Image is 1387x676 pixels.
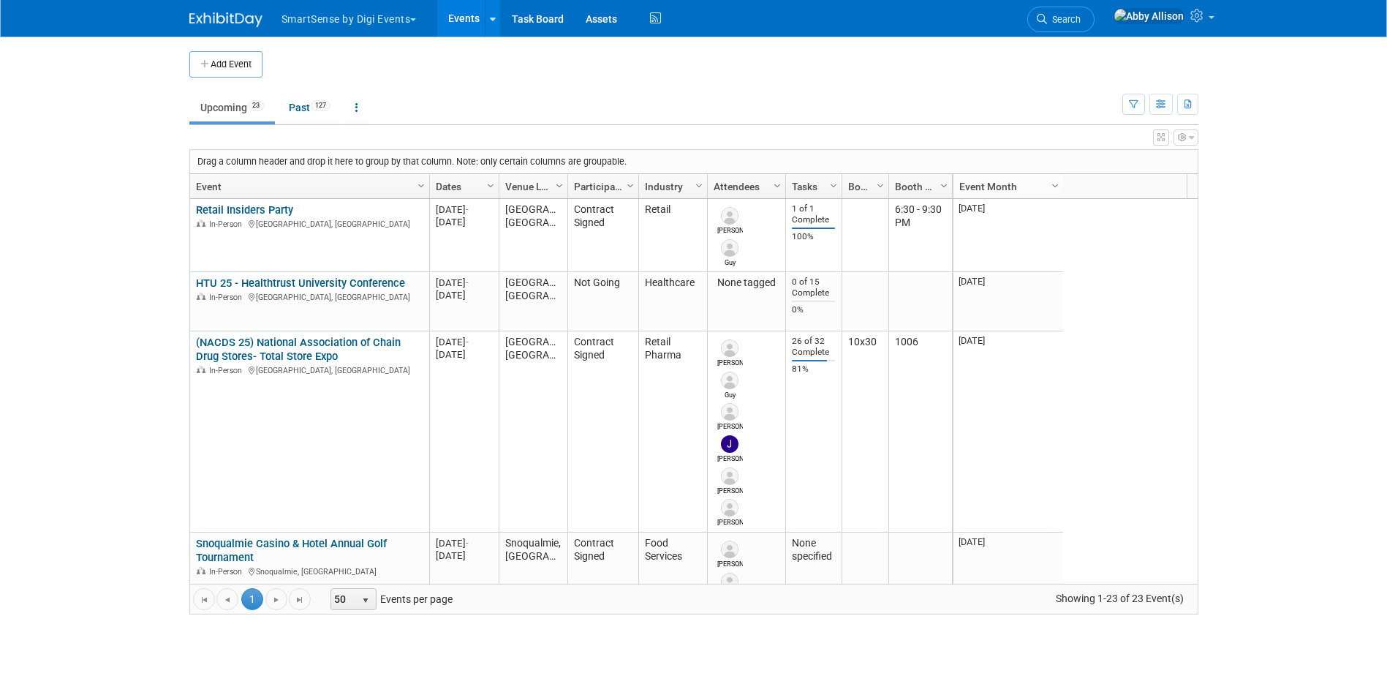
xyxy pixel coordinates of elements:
img: Griggs Josh [721,339,738,357]
button: Add Event [189,51,262,78]
span: In-Person [209,366,246,375]
img: Alex Yang [721,499,738,517]
a: Dates [436,174,489,199]
span: Column Settings [415,180,427,192]
span: Column Settings [693,180,705,192]
span: - [466,538,469,549]
span: select [360,595,371,606]
span: Column Settings [485,180,496,192]
span: - [466,277,469,288]
div: [GEOGRAPHIC_DATA], [GEOGRAPHIC_DATA] [196,217,423,230]
span: Events per page [311,588,467,610]
img: Guy Yehiav [721,239,738,257]
td: Retail Pharma [638,331,707,533]
td: Snoqualmie, [GEOGRAPHIC_DATA] [499,533,567,606]
img: In-Person Event [197,366,205,373]
a: Column Settings [1047,174,1063,196]
td: 6:30 - 9:30 PM [888,199,952,272]
div: [DATE] [436,537,492,549]
span: 127 [311,100,330,111]
span: Column Settings [874,180,886,192]
img: Sara Kaster [721,541,738,558]
a: Attendees [714,174,776,199]
div: [DATE] [436,348,492,361]
td: Contract Signed [567,331,638,533]
a: Column Settings [936,174,952,196]
div: 26 of 32 Complete [792,336,835,358]
a: Go to the first page [193,588,215,610]
span: In-Person [209,219,246,229]
a: Participation [574,174,629,199]
span: 23 [248,100,264,111]
div: 81% [792,364,835,375]
td: [GEOGRAPHIC_DATA], [GEOGRAPHIC_DATA] [499,331,567,533]
div: Jeff Eltringham [717,453,743,464]
a: Industry [645,174,698,199]
span: 50 [331,589,356,609]
td: [GEOGRAPHIC_DATA], [GEOGRAPHIC_DATA] [499,199,567,272]
td: [DATE] [953,199,1063,272]
a: Upcoming23 [189,94,275,121]
img: Fran Tasker [721,207,738,225]
a: Booth Number [895,174,942,199]
span: Search [1047,14,1081,25]
td: [DATE] [953,533,1063,606]
a: Column Settings [872,174,888,196]
div: 100% [792,231,835,242]
span: In-Person [209,293,246,302]
span: Column Settings [553,180,565,192]
div: Griggs Josh [717,357,743,368]
span: Column Settings [938,180,950,192]
td: Not Going [567,272,638,331]
img: Abby Allison [1114,8,1184,24]
td: Contract Signed [567,533,638,606]
div: Alex Yang [717,517,743,527]
img: Marc McMahon [721,573,738,590]
div: None tagged [714,277,779,290]
div: [DATE] [436,336,492,348]
span: - [466,337,469,348]
div: Driscoll Jason [717,421,743,432]
td: Retail [638,199,707,272]
div: [DATE] [436,277,492,289]
div: Guy Yehiav [717,389,743,400]
img: Michele Kimmet [721,467,738,485]
img: In-Person Event [197,293,205,300]
div: None specified [792,537,835,563]
div: Drag a column header and drop it here to group by that column. Note: only certain columns are gro... [190,150,1198,173]
a: Go to the previous page [216,588,238,610]
a: Retail Insiders Party [196,203,293,217]
td: 1006 [888,331,952,533]
span: In-Person [209,567,246,577]
a: Column Settings [413,174,429,196]
td: Contract Signed [567,199,638,272]
div: Fran Tasker [717,225,743,236]
img: In-Person Event [197,219,205,227]
div: Snoqualmie, [GEOGRAPHIC_DATA] [196,565,423,577]
a: Go to the next page [265,588,287,610]
a: Past127 [278,94,341,121]
td: [DATE] [953,331,1063,533]
span: Column Settings [624,180,636,192]
a: Booth Size [848,174,879,199]
span: 1 [241,588,263,610]
img: Driscoll Jason [721,403,738,421]
a: Search [1027,7,1095,32]
td: [GEOGRAPHIC_DATA], [GEOGRAPHIC_DATA] [499,272,567,331]
img: Jeff Eltringham [721,435,738,453]
a: Event Month [959,174,1054,199]
a: Tasks [792,174,832,199]
span: Column Settings [1049,180,1061,192]
td: Healthcare [638,272,707,331]
td: Food Services [638,533,707,606]
a: Event [196,174,420,199]
span: Go to the first page [198,594,210,606]
div: [GEOGRAPHIC_DATA], [GEOGRAPHIC_DATA] [196,290,423,303]
span: Go to the next page [271,594,282,606]
div: [DATE] [436,549,492,562]
a: (NACDS 25) National Association of Chain Drug Stores- Total Store Expo [196,336,401,363]
a: Column Settings [483,174,499,196]
span: Column Settings [771,180,783,192]
img: ExhibitDay [189,12,262,27]
div: [DATE] [436,203,492,216]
